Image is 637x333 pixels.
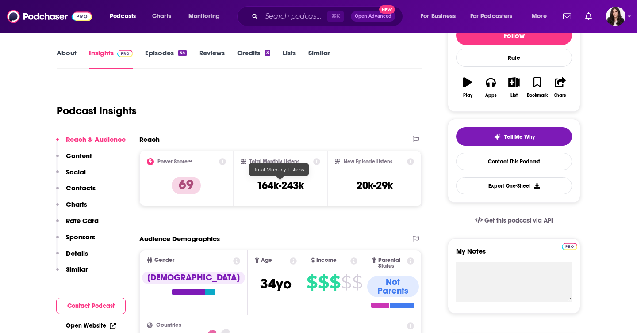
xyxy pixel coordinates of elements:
img: Podchaser Pro [562,243,577,250]
button: Reach & Audience [56,135,126,151]
button: Open AdvancedNew [351,11,395,22]
a: About [57,49,77,69]
p: Sponsors [66,233,95,241]
h2: Power Score™ [157,159,192,165]
span: Age [261,257,272,263]
a: Similar [308,49,330,69]
button: open menu [464,9,526,23]
button: Charts [56,200,87,216]
a: Show notifications dropdown [560,9,575,24]
button: open menu [526,9,558,23]
input: Search podcasts, credits, & more... [261,9,327,23]
a: Pro website [562,242,577,250]
span: $ [352,275,362,289]
span: $ [307,275,317,289]
span: Open Advanced [355,14,391,19]
button: Apps [479,72,502,103]
div: Apps [485,93,497,98]
p: Charts [66,200,87,208]
span: New [379,5,395,14]
span: ⌘ K [327,11,344,22]
div: List [510,93,518,98]
p: Social [66,168,86,176]
h3: 164k-243k [257,179,304,192]
span: $ [318,275,329,289]
button: tell me why sparkleTell Me Why [456,127,572,146]
div: Bookmark [527,93,548,98]
button: Sponsors [56,233,95,249]
p: Rate Card [66,216,99,225]
p: 69 [172,177,201,194]
button: Social [56,168,86,184]
img: Podchaser - Follow, Share and Rate Podcasts [7,8,92,25]
a: Open Website [66,322,116,329]
div: Share [554,93,566,98]
button: Similar [56,265,88,281]
span: Get this podcast via API [484,217,553,224]
a: Get this podcast via API [468,210,560,231]
label: My Notes [456,247,572,262]
div: 3 [265,50,270,56]
p: Reach & Audience [66,135,126,144]
h2: Audience Demographics [139,235,220,243]
h2: Reach [139,135,160,144]
h3: 20k-29k [357,179,393,192]
span: More [532,10,547,23]
button: Follow [456,26,572,45]
img: Podchaser Pro [117,50,133,57]
button: Bookmark [526,72,549,103]
button: open menu [182,9,231,23]
span: Tell Me Why [504,133,535,140]
button: open menu [104,9,147,23]
p: Content [66,151,92,160]
span: Income [316,257,337,263]
p: Details [66,249,88,257]
button: Details [56,249,88,265]
span: For Podcasters [470,10,513,23]
button: Content [56,151,92,168]
img: User Profile [606,7,625,26]
span: Parental Status [378,257,406,269]
img: tell me why sparkle [494,133,501,140]
a: InsightsPodchaser Pro [89,49,133,69]
h2: New Episode Listens [344,159,392,165]
div: Search podcasts, credits, & more... [246,6,411,26]
button: Contact Podcast [56,298,126,314]
span: $ [341,275,351,289]
div: Rate [456,49,572,67]
button: open menu [414,9,467,23]
a: Show notifications dropdown [582,9,595,24]
button: Share [549,72,572,103]
button: Contacts [56,184,96,200]
div: Play [463,93,472,98]
button: Export One-Sheet [456,177,572,194]
span: Podcasts [110,10,136,23]
div: [DEMOGRAPHIC_DATA] [142,272,245,284]
span: Total Monthly Listens [254,166,304,173]
button: List [503,72,526,103]
h2: Total Monthly Listens [249,159,299,165]
button: Rate Card [56,216,99,233]
a: Lists [283,49,296,69]
h1: Podcast Insights [57,104,137,117]
p: Contacts [66,184,96,192]
span: $ [330,275,340,289]
a: Reviews [199,49,225,69]
a: Charts [146,9,177,23]
span: Gender [154,257,174,263]
span: 34 yo [260,275,292,292]
button: Play [456,72,479,103]
div: Not Parents [367,276,419,297]
a: Credits3 [237,49,270,69]
span: Countries [156,322,181,328]
p: Similar [66,265,88,273]
a: Episodes54 [145,49,187,69]
a: Contact This Podcast [456,153,572,170]
span: Monitoring [188,10,220,23]
span: Charts [152,10,171,23]
span: For Business [421,10,456,23]
div: 54 [178,50,187,56]
button: Show profile menu [606,7,625,26]
span: Logged in as RebeccaShapiro [606,7,625,26]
